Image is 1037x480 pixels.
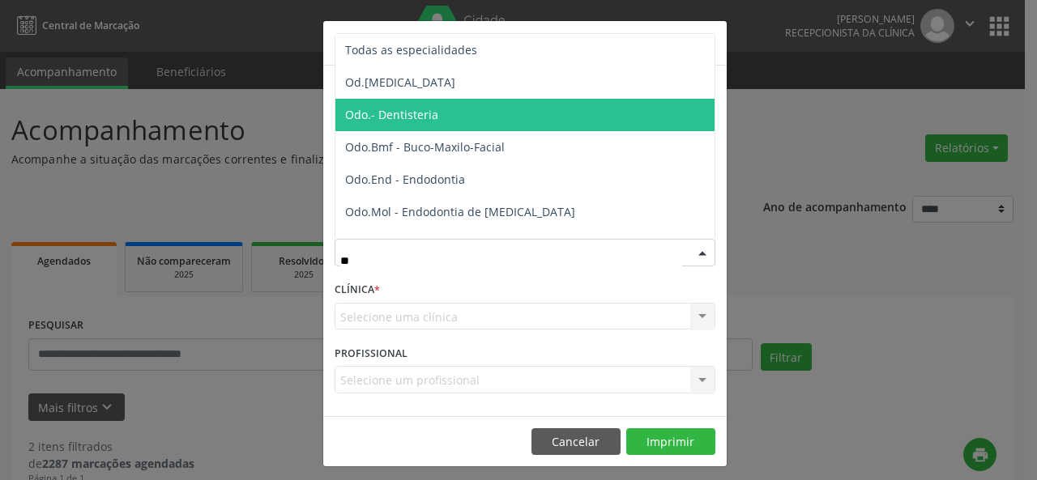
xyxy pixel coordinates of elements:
button: Close [694,21,727,61]
span: Odo.Mol - Endodontia de [MEDICAL_DATA] [345,204,575,219]
span: Odo.End - Endodontia [345,172,465,187]
label: CLÍNICA [335,278,380,303]
button: Cancelar [531,428,621,456]
span: Todas as especialidades [345,42,477,57]
label: PROFISSIONAL [335,341,408,366]
span: Odo.- Dentisteria [345,107,438,122]
span: Odo.Bmf - Buco-Maxilo-Facial [345,139,505,155]
h5: Relatório de agendamentos [335,32,520,53]
button: Imprimir [626,428,715,456]
span: Odo.Ped - Pediatrica [345,236,456,252]
span: Od.[MEDICAL_DATA] [345,74,455,90]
